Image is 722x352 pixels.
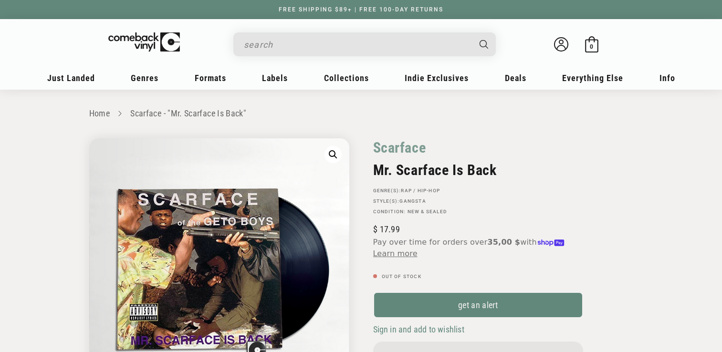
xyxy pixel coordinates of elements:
[373,162,583,178] h2: Mr. Scarface Is Back
[47,73,95,83] span: Just Landed
[471,32,497,56] button: Search
[233,32,496,56] div: Search
[373,324,467,335] button: Sign in and add to wishlist
[130,108,246,118] a: Scarface - "Mr. Scarface Is Back"
[373,224,377,234] span: $
[244,35,470,54] input: search
[324,73,369,83] span: Collections
[373,324,464,334] span: Sign in and add to wishlist
[131,73,158,83] span: Genres
[89,107,633,121] nav: breadcrumbs
[505,73,526,83] span: Deals
[262,73,288,83] span: Labels
[562,73,623,83] span: Everything Else
[373,198,583,204] p: STYLE(S):
[659,73,675,83] span: Info
[373,138,426,157] a: Scarface
[401,188,440,193] a: Rap / Hip-Hop
[590,43,593,50] span: 0
[373,224,400,234] span: 17.99
[373,188,583,194] p: GENRE(S):
[405,73,469,83] span: Indie Exclusives
[373,209,583,215] p: Condition: New & Sealed
[373,274,583,280] p: Out of stock
[269,6,453,13] a: FREE SHIPPING $89+ | FREE 100-DAY RETURNS
[89,108,110,118] a: Home
[373,292,583,318] a: get an alert
[195,73,226,83] span: Formats
[399,198,426,204] a: Gangsta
